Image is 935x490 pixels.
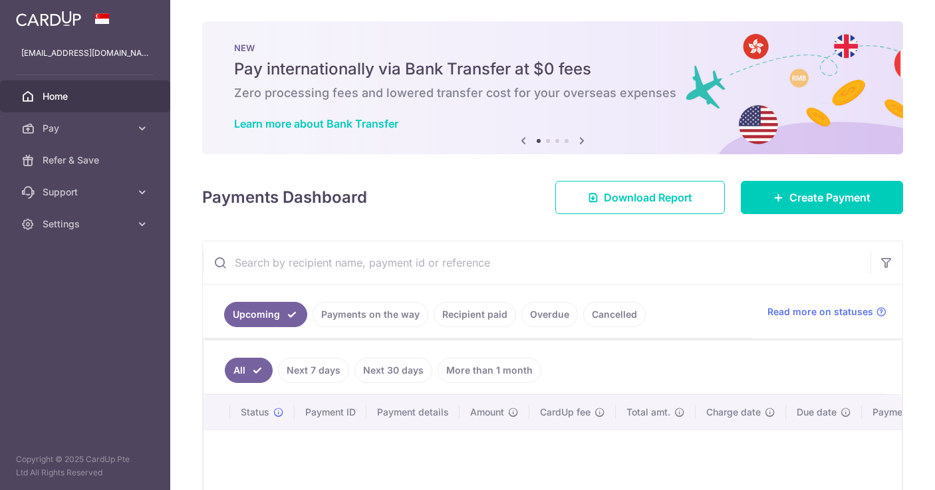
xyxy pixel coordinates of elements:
span: Create Payment [789,189,870,205]
img: Bank transfer banner [202,21,903,154]
a: Upcoming [224,302,307,327]
a: Download Report [555,181,725,214]
span: Amount [470,406,504,419]
th: Payment details [366,395,460,429]
p: NEW [234,43,871,53]
h5: Pay internationally via Bank Transfer at $0 fees [234,59,871,80]
a: Overdue [521,302,578,327]
span: Settings [43,217,130,231]
span: Download Report [604,189,692,205]
a: Read more on statuses [767,305,886,318]
a: Create Payment [741,181,903,214]
th: Payment ID [295,395,366,429]
a: Learn more about Bank Transfer [234,117,398,130]
span: CardUp fee [540,406,591,419]
h4: Payments Dashboard [202,185,367,209]
span: Refer & Save [43,154,130,167]
span: Pay [43,122,130,135]
span: Support [43,185,130,199]
a: Next 30 days [354,358,432,383]
span: Charge date [706,406,761,419]
span: Due date [797,406,837,419]
a: Payments on the way [313,302,428,327]
span: Read more on statuses [767,305,873,318]
a: Cancelled [583,302,646,327]
h6: Zero processing fees and lowered transfer cost for your overseas expenses [234,85,871,101]
span: Home [43,90,130,103]
span: Total amt. [626,406,670,419]
p: [EMAIL_ADDRESS][DOMAIN_NAME] [21,47,149,60]
a: All [225,358,273,383]
span: Status [241,406,269,419]
a: Next 7 days [278,358,349,383]
input: Search by recipient name, payment id or reference [203,241,870,284]
a: More than 1 month [438,358,541,383]
a: Recipient paid [434,302,516,327]
img: CardUp [16,11,81,27]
